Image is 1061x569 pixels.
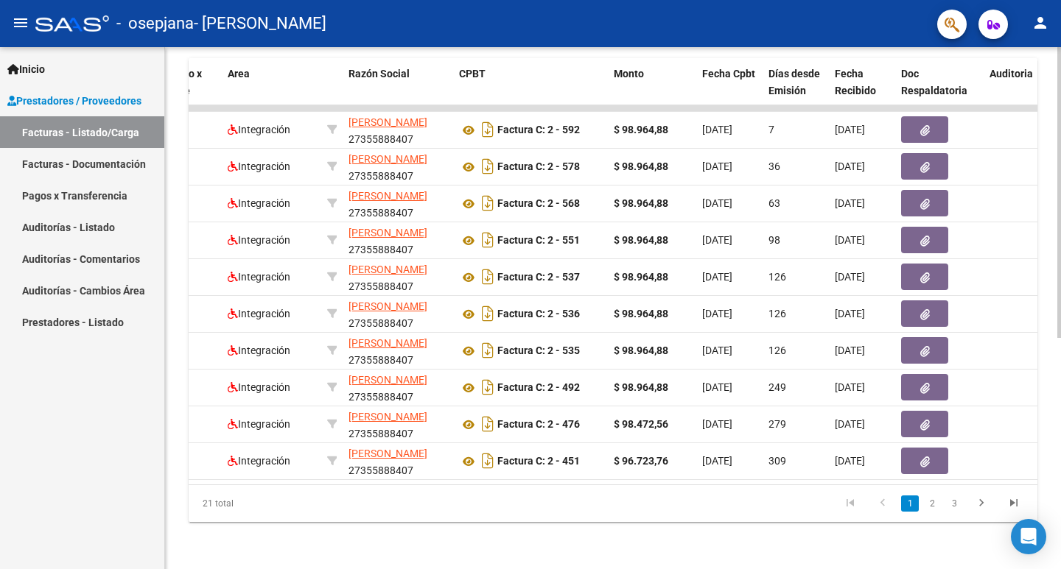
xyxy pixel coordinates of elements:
[343,58,453,123] datatable-header-cell: Razón Social
[835,234,865,246] span: [DATE]
[497,382,580,394] strong: Factura C: 2 - 492
[349,153,427,165] span: [PERSON_NAME]
[990,68,1033,79] span: Auditoria
[497,456,580,467] strong: Factura C: 2 - 451
[768,197,780,209] span: 63
[763,58,829,123] datatable-header-cell: Días desde Emisión
[895,58,984,123] datatable-header-cell: Doc Respaldatoria
[228,124,290,135] span: Integración
[349,190,427,202] span: [PERSON_NAME]
[614,160,668,172] strong: $ 98.964,88
[702,197,732,209] span: [DATE]
[349,227,427,238] span: [PERSON_NAME]
[945,495,963,512] a: 3
[349,68,410,79] span: Razón Social
[478,228,497,252] i: Descargar documento
[478,412,497,436] i: Descargar documento
[497,124,580,136] strong: Factura C: 2 - 592
[899,491,921,516] li: page 1
[702,308,732,319] span: [DATE]
[478,302,497,325] i: Descargar documento
[768,68,820,96] span: Días desde Emisión
[835,418,865,430] span: [DATE]
[829,58,895,123] datatable-header-cell: Fecha Recibido
[349,374,427,386] span: [PERSON_NAME]
[453,58,608,123] datatable-header-cell: CPBT
[901,495,919,512] a: 1
[768,271,786,283] span: 126
[943,491,965,516] li: page 3
[459,68,486,79] span: CPBT
[835,197,865,209] span: [DATE]
[228,234,290,246] span: Integración
[228,308,290,319] span: Integración
[349,335,447,366] div: 27355888407
[7,61,45,77] span: Inicio
[497,235,580,247] strong: Factura C: 2 - 551
[228,160,290,172] span: Integración
[835,455,865,467] span: [DATE]
[478,191,497,215] i: Descargar documento
[497,308,580,320] strong: Factura C: 2 - 536
[614,197,668,209] strong: $ 98.964,88
[194,7,326,40] span: - [PERSON_NAME]
[614,271,668,283] strong: $ 98.964,88
[702,124,732,135] span: [DATE]
[696,58,763,123] datatable-header-cell: Fecha Cpbt
[835,124,865,135] span: [DATE]
[349,298,447,329] div: 27355888407
[222,58,321,123] datatable-header-cell: Area
[349,151,447,182] div: 27355888407
[923,495,941,512] a: 2
[478,449,497,473] i: Descargar documento
[768,124,774,135] span: 7
[614,455,668,467] strong: $ 96.723,76
[228,418,290,430] span: Integración
[835,381,865,393] span: [DATE]
[349,261,447,292] div: 27355888407
[835,160,865,172] span: [DATE]
[702,344,732,356] span: [DATE]
[614,381,668,393] strong: $ 98.964,88
[497,419,580,431] strong: Factura C: 2 - 476
[349,300,427,312] span: [PERSON_NAME]
[349,116,427,128] span: [PERSON_NAME]
[614,344,668,356] strong: $ 98.964,88
[702,418,732,430] span: [DATE]
[349,372,447,403] div: 27355888407
[984,58,1054,123] datatable-header-cell: Auditoria
[614,308,668,319] strong: $ 98.964,88
[702,68,755,79] span: Fecha Cpbt
[835,68,876,96] span: Fecha Recibido
[835,271,865,283] span: [DATE]
[349,264,427,275] span: [PERSON_NAME]
[497,161,580,173] strong: Factura C: 2 - 578
[7,93,141,109] span: Prestadores / Proveedores
[768,344,786,356] span: 126
[1011,519,1046,554] div: Open Intercom Messenger
[497,345,580,357] strong: Factura C: 2 - 535
[228,381,290,393] span: Integración
[349,409,447,439] div: 27355888407
[12,14,29,32] mat-icon: menu
[967,495,995,512] a: go to next page
[478,339,497,362] i: Descargar documento
[768,455,786,467] span: 309
[614,68,644,79] span: Monto
[921,491,943,516] li: page 2
[768,234,780,246] span: 98
[228,344,290,356] span: Integración
[349,411,427,423] span: [PERSON_NAME]
[497,272,580,283] strong: Factura C: 2 - 537
[702,271,732,283] span: [DATE]
[768,160,780,172] span: 36
[189,485,356,522] div: 21 total
[349,445,447,476] div: 27355888407
[228,455,290,467] span: Integración
[228,68,250,79] span: Area
[768,381,786,393] span: 249
[478,265,497,289] i: Descargar documento
[349,188,447,219] div: 27355888407
[349,337,427,349] span: [PERSON_NAME]
[768,308,786,319] span: 126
